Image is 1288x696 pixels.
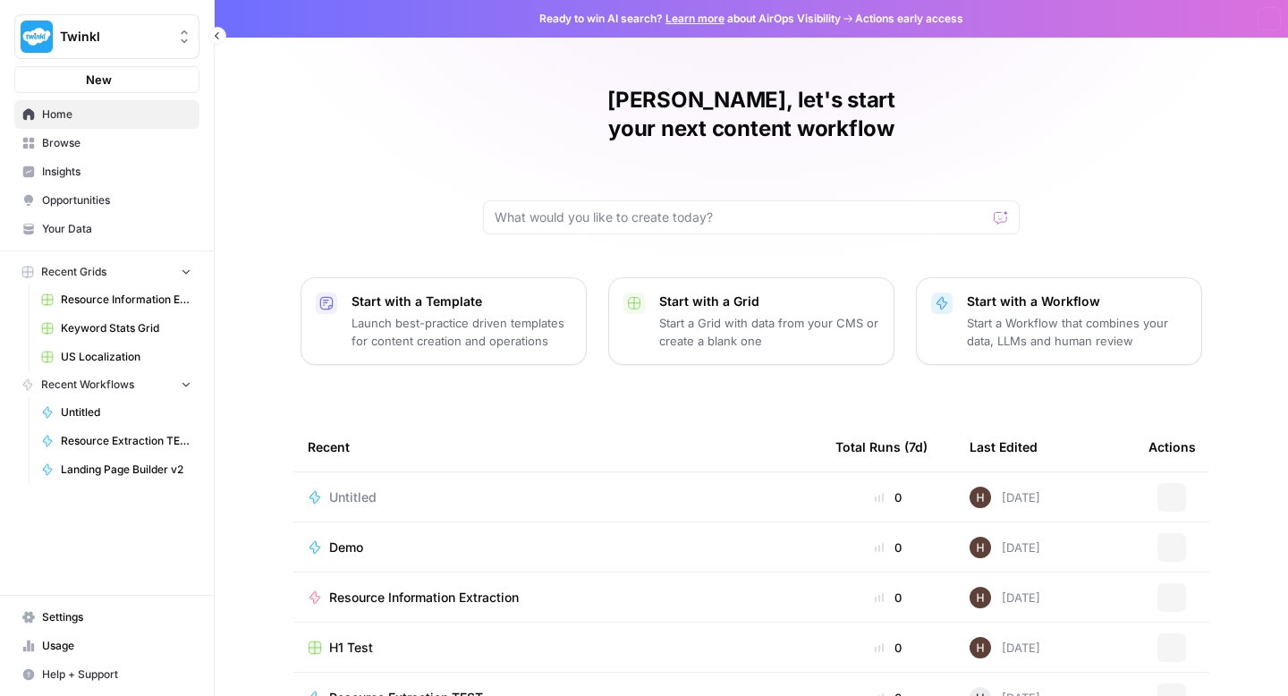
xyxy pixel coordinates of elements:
a: Untitled [33,398,199,427]
span: Help + Support [42,666,191,683]
a: Untitled [308,488,807,506]
p: Start with a Grid [659,293,879,310]
img: 436bim7ufhw3ohwxraeybzubrpb8 [970,537,991,558]
img: 436bim7ufhw3ohwxraeybzubrpb8 [970,487,991,508]
img: Twinkl Logo [21,21,53,53]
a: Insights [14,157,199,186]
button: Recent Grids [14,259,199,285]
button: Recent Workflows [14,371,199,398]
span: Keyword Stats Grid [61,320,191,336]
a: Resource Information Extraction Grid (1) [33,285,199,314]
span: Untitled [329,488,377,506]
span: Demo [329,539,363,556]
span: Resource Extraction TEST [61,433,191,449]
span: US Localization [61,349,191,365]
div: [DATE] [970,637,1040,658]
span: Resource Information Extraction [329,589,519,607]
span: Recent Workflows [41,377,134,393]
span: Settings [42,609,191,625]
span: Recent Grids [41,264,106,280]
h1: [PERSON_NAME], let's start your next content workflow [483,86,1020,143]
span: Usage [42,638,191,654]
button: Start with a GridStart a Grid with data from your CMS or create a blank one [608,277,894,365]
a: Settings [14,603,199,632]
div: Recent [308,422,807,471]
img: 436bim7ufhw3ohwxraeybzubrpb8 [970,587,991,608]
div: 0 [835,539,941,556]
div: 0 [835,589,941,607]
a: Home [14,100,199,129]
a: Resource Extraction TEST [33,427,199,455]
span: H1 Test [329,639,373,657]
a: Opportunities [14,186,199,215]
a: Landing Page Builder v2 [33,455,199,484]
a: Your Data [14,215,199,243]
a: Resource Information Extraction [308,589,807,607]
p: Start a Workflow that combines your data, LLMs and human review [967,314,1187,350]
button: New [14,66,199,93]
span: Landing Page Builder v2 [61,462,191,478]
span: Home [42,106,191,123]
p: Start a Grid with data from your CMS or create a blank one [659,314,879,350]
a: US Localization [33,343,199,371]
a: Learn more [665,12,724,25]
span: Twinkl [60,28,168,46]
input: What would you like to create today? [495,208,987,226]
button: Start with a TemplateLaunch best-practice driven templates for content creation and operations [301,277,587,365]
span: Opportunities [42,192,191,208]
span: Browse [42,135,191,151]
p: Start with a Template [352,293,572,310]
span: Untitled [61,404,191,420]
button: Workspace: Twinkl [14,14,199,59]
div: Actions [1148,422,1196,471]
span: Insights [42,164,191,180]
div: [DATE] [970,487,1040,508]
div: Last Edited [970,422,1038,471]
div: [DATE] [970,537,1040,558]
p: Start with a Workflow [967,293,1187,310]
a: Usage [14,632,199,660]
span: Your Data [42,221,191,237]
a: H1 Test [308,639,807,657]
span: New [86,71,112,89]
a: Demo [308,539,807,556]
a: Keyword Stats Grid [33,314,199,343]
div: 0 [835,639,941,657]
span: Ready to win AI search? about AirOps Visibility [539,11,841,27]
div: [DATE] [970,587,1040,608]
button: Help + Support [14,660,199,689]
button: Start with a WorkflowStart a Workflow that combines your data, LLMs and human review [916,277,1202,365]
div: Total Runs (7d) [835,422,928,471]
span: Resource Information Extraction Grid (1) [61,292,191,308]
span: Actions early access [855,11,963,27]
img: 436bim7ufhw3ohwxraeybzubrpb8 [970,637,991,658]
div: 0 [835,488,941,506]
p: Launch best-practice driven templates for content creation and operations [352,314,572,350]
a: Browse [14,129,199,157]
